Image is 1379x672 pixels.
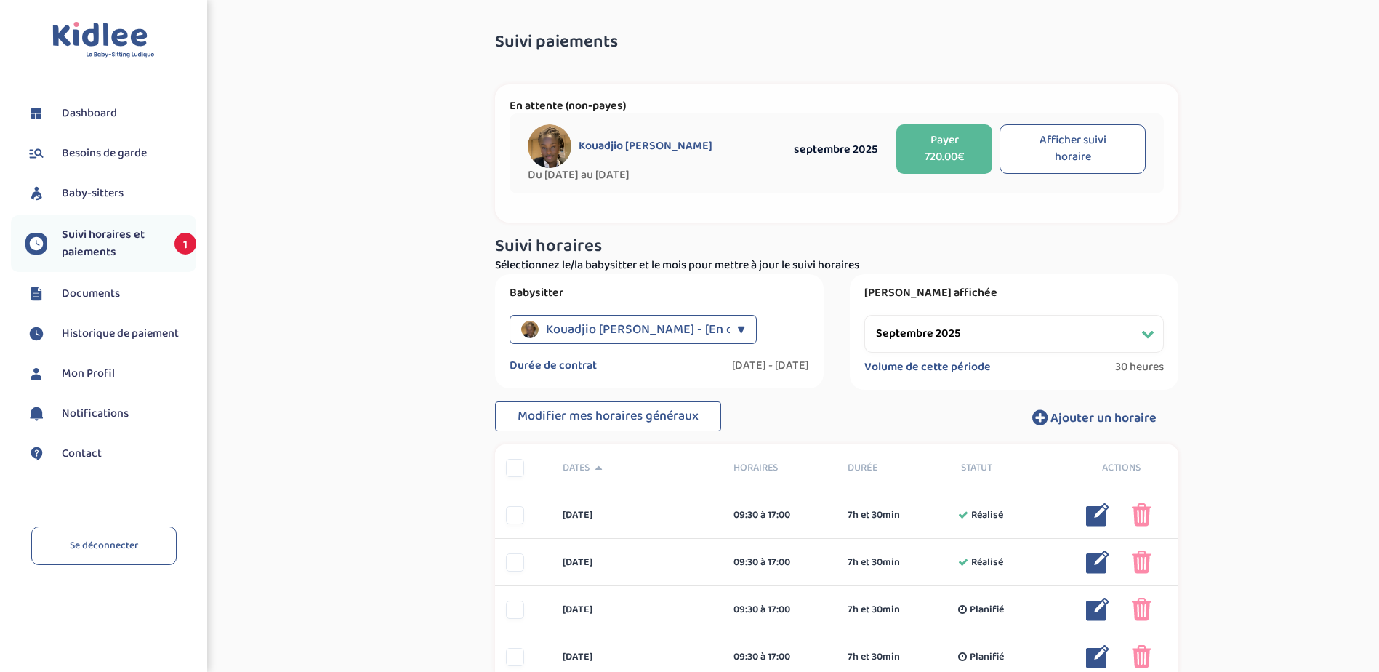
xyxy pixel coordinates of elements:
img: babysitters.svg [25,183,47,204]
a: Dashboard [25,103,196,124]
span: Historique de paiement [62,325,179,343]
span: Du [DATE] au [DATE] [528,168,782,183]
label: Volume de cette période [864,360,991,375]
a: Mon Profil [25,363,196,385]
img: poubelle_rose.png [1132,598,1151,621]
div: 09:30 à 17:00 [733,649,826,665]
div: [DATE] [552,555,723,570]
span: Suivi paiements [495,33,618,52]
p: Sélectionnez le/la babysitter et le mois pour mettre à jour le suivi horaires [495,257,1178,274]
div: Statut [950,460,1064,476]
div: [DATE] [552,602,723,617]
label: [PERSON_NAME] affichée [864,286,1164,300]
img: logo.svg [52,22,155,59]
span: Réalisé [971,555,1003,570]
button: Ajouter un horaire [1010,401,1178,433]
span: Kouadjio [PERSON_NAME] [579,139,712,153]
span: Besoins de garde [62,145,147,162]
a: Besoins de garde [25,143,196,164]
label: Durée de contrat [510,359,597,373]
span: Mon Profil [62,365,115,383]
a: Documents [25,283,196,305]
img: modifier_bleu.png [1086,645,1109,668]
img: profil.svg [25,363,47,385]
img: suivihoraire.svg [25,233,47,255]
div: Durée [837,460,951,476]
img: dashboard.svg [25,103,47,124]
div: Actions [1064,460,1178,476]
img: poubelle_rose.png [1132,645,1151,668]
div: [DATE] [552,508,723,523]
span: Suivi horaires et paiements [62,226,160,261]
img: poubelle_rose.png [1132,503,1151,527]
div: ▼ [737,315,745,344]
h3: Suivi horaires [495,237,1178,256]
a: Suivi horaires et paiements 1 [25,226,196,261]
img: modifier_bleu.png [1086,598,1109,621]
span: Planifié [970,602,1004,617]
span: Dashboard [62,105,117,122]
a: Contact [25,443,196,465]
img: avatar [528,124,571,168]
div: [DATE] [552,649,723,665]
img: contact.svg [25,443,47,465]
a: Se déconnecter [31,527,177,565]
div: septembre 2025 [782,140,889,159]
button: Afficher suivi horaire [1000,124,1145,174]
img: suivihoraire.svg [25,323,47,345]
img: avatar_kouadjio-debora_2023_08_30_11_36_40.png [521,321,539,338]
span: Modifier mes horaires généraux [518,406,699,426]
img: documents.svg [25,283,47,305]
span: Planifié [970,649,1004,665]
span: Horaires [733,460,826,476]
span: 30 heures [1115,360,1164,375]
span: Baby-sitters [62,185,124,202]
span: 7h et 30min [848,555,900,570]
div: 09:30 à 17:00 [733,555,826,570]
div: Dates [552,460,723,476]
a: Historique de paiement [25,323,196,345]
span: Kouadjio [PERSON_NAME] - [En cours] [546,315,762,344]
label: [DATE] - [DATE] [732,359,809,373]
button: Modifier mes horaires généraux [495,401,721,432]
img: poubelle_rose.png [1132,551,1151,574]
a: Baby-sitters [25,183,196,204]
span: Ajouter un horaire [1050,408,1157,428]
span: Notifications [62,405,129,423]
a: Notifications [25,403,196,425]
span: Réalisé [971,508,1003,523]
p: En attente (non-payes) [510,99,1164,113]
span: 1 [174,233,196,255]
img: modifier_bleu.png [1086,551,1109,574]
div: 09:30 à 17:00 [733,508,826,523]
button: Payer 720.00€ [896,124,993,174]
img: besoin.svg [25,143,47,164]
img: notification.svg [25,403,47,425]
span: 7h et 30min [848,649,900,665]
label: Babysitter [510,286,809,300]
div: 09:30 à 17:00 [733,602,826,617]
span: Contact [62,445,102,463]
span: Documents [62,285,120,303]
span: 7h et 30min [848,602,900,617]
span: 7h et 30min [848,508,900,523]
img: modifier_bleu.png [1086,503,1109,527]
